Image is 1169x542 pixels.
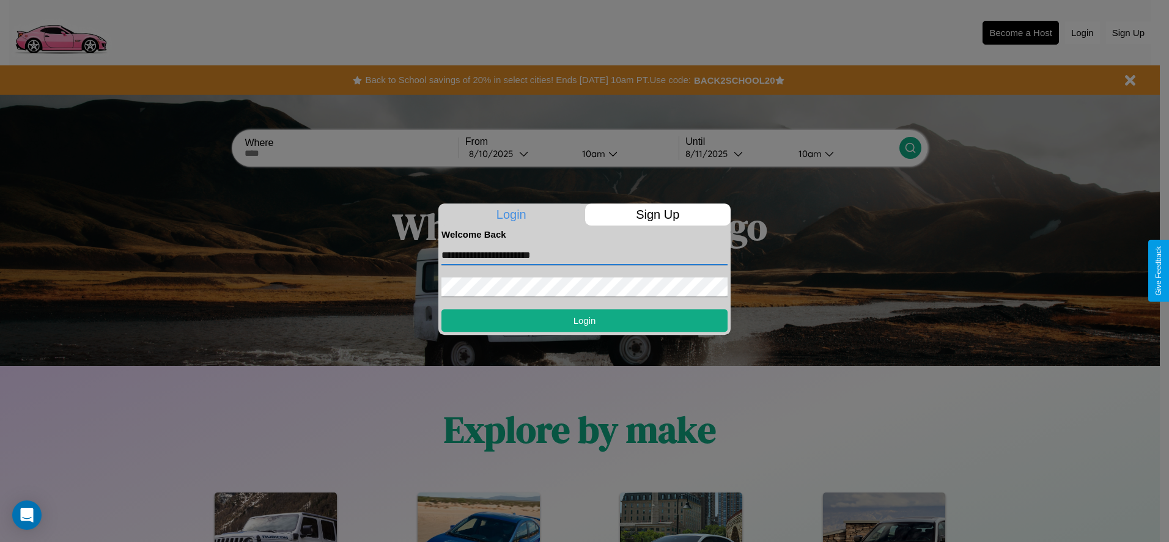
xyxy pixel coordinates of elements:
[12,500,42,530] div: Open Intercom Messenger
[438,203,584,225] p: Login
[1154,246,1163,296] div: Give Feedback
[441,229,728,240] h4: Welcome Back
[585,203,731,225] p: Sign Up
[441,309,728,332] button: Login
